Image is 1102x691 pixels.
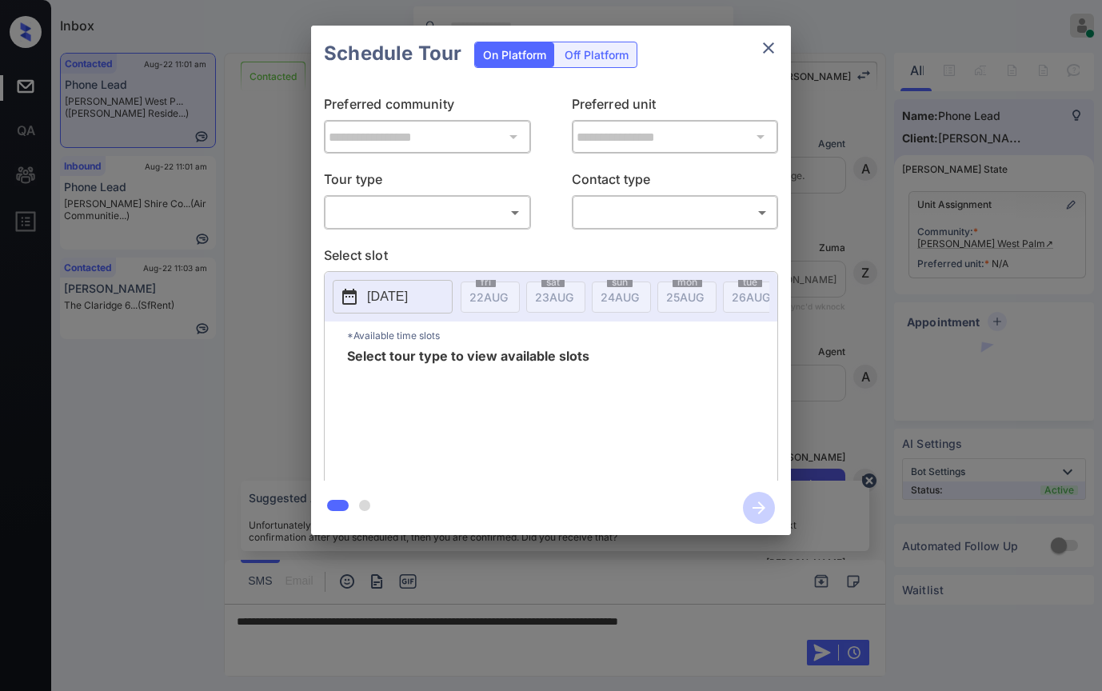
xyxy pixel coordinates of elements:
[753,32,785,64] button: close
[475,42,554,67] div: On Platform
[324,246,778,271] p: Select slot
[367,287,408,306] p: [DATE]
[324,170,531,195] p: Tour type
[557,42,637,67] div: Off Platform
[572,170,779,195] p: Contact type
[572,94,779,120] p: Preferred unit
[347,349,589,477] span: Select tour type to view available slots
[311,26,474,82] h2: Schedule Tour
[333,280,453,314] button: [DATE]
[324,94,531,120] p: Preferred community
[347,322,777,349] p: *Available time slots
